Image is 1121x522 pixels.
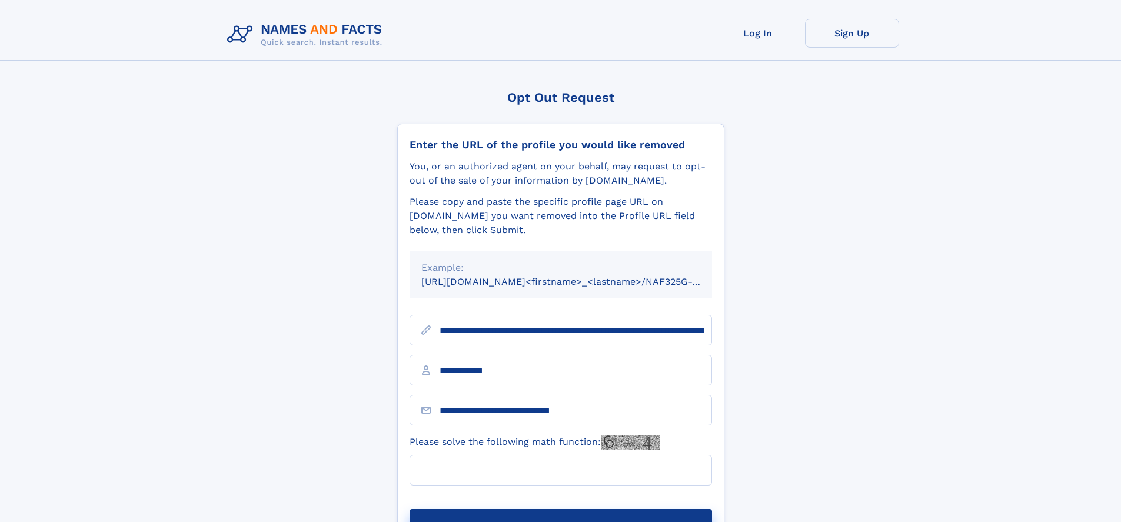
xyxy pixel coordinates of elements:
div: Example: [421,261,700,275]
div: You, or an authorized agent on your behalf, may request to opt-out of the sale of your informatio... [410,159,712,188]
small: [URL][DOMAIN_NAME]<firstname>_<lastname>/NAF325G-xxxxxxxx [421,276,734,287]
div: Opt Out Request [397,90,724,105]
img: Logo Names and Facts [222,19,392,51]
label: Please solve the following math function: [410,435,660,450]
a: Log In [711,19,805,48]
div: Enter the URL of the profile you would like removed [410,138,712,151]
a: Sign Up [805,19,899,48]
div: Please copy and paste the specific profile page URL on [DOMAIN_NAME] you want removed into the Pr... [410,195,712,237]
